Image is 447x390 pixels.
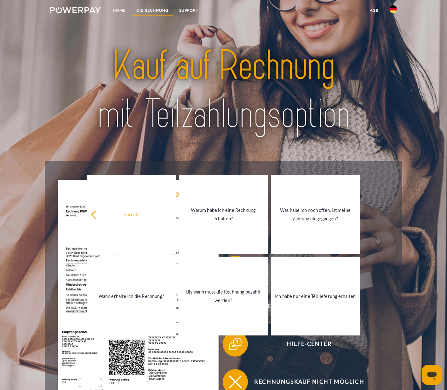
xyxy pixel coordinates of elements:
[227,374,243,390] img: qb_close.svg
[131,5,174,16] a: DIE RECHNUNG
[271,175,360,254] a: Was habe ich noch offen, ist meine Zahlung eingegangen?
[174,5,204,16] a: SUPPORT
[183,288,264,305] div: Bis wann muss die Rechnung bezahlt werden?
[227,336,243,352] img: qb_help.svg
[67,39,380,141] img: title-powerpay_de.svg
[183,206,264,223] div: Warum habe ich eine Rechnung erhalten?
[422,365,442,385] iframe: Schaltfläche zum Öffnen des Messaging-Fensters
[50,7,101,13] img: logo-powerpay-white.svg
[232,331,387,357] span: Hilfe-Center
[275,206,356,223] div: Was habe ich noch offen, ist meine Zahlung eingegangen?
[275,292,356,300] div: Ich habe nur eine Teillieferung erhalten
[91,210,172,219] div: zurück
[389,5,397,13] img: de
[364,5,384,16] a: agb
[91,292,172,300] div: Wann erhalte ich die Rechnung?
[107,5,131,16] a: Home
[223,331,387,357] button: Hilfe-Center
